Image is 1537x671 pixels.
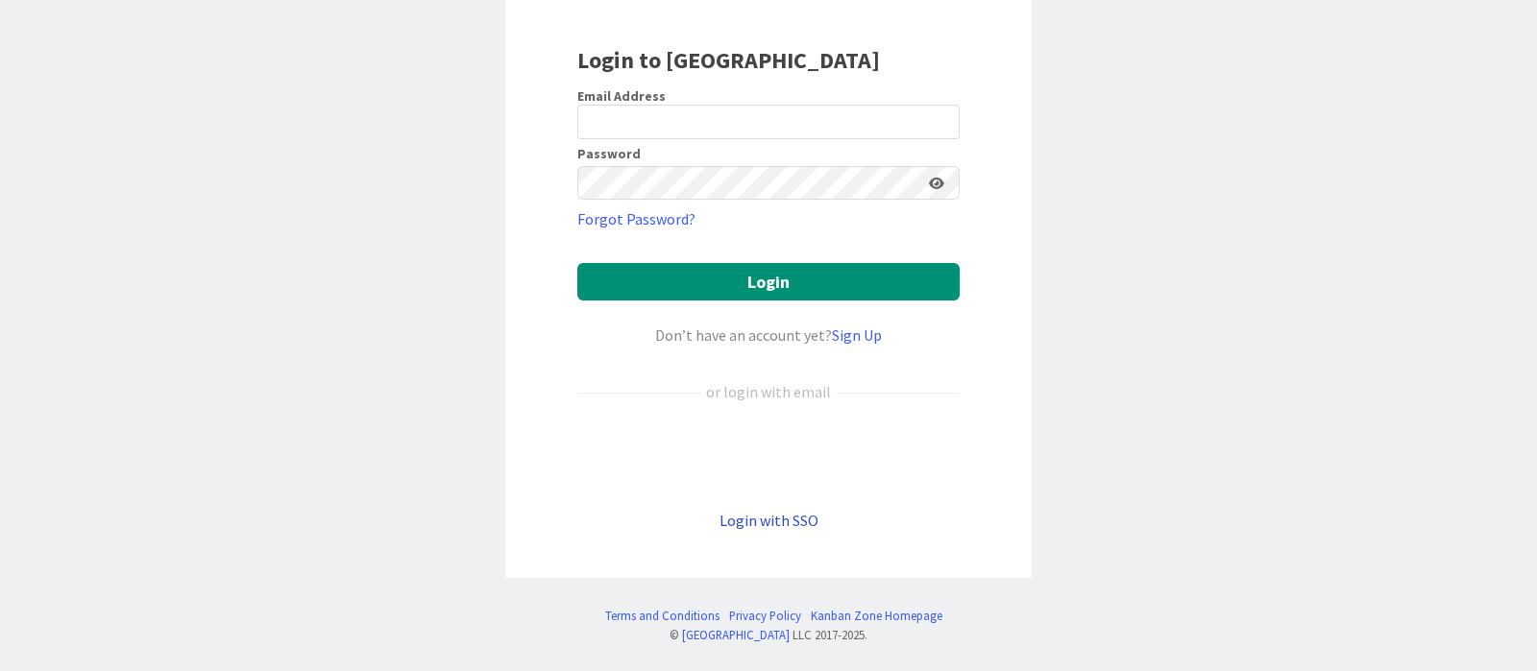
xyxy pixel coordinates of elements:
label: Email Address [577,87,666,105]
b: Login to [GEOGRAPHIC_DATA] [577,45,880,75]
a: Kanban Zone Homepage [811,607,942,625]
button: Login [577,263,960,300]
a: [GEOGRAPHIC_DATA] [682,627,790,642]
a: Privacy Policy [729,607,801,625]
a: Sign Up [832,325,882,345]
label: Password [577,147,641,160]
iframe: Sign in with Google Button [568,435,969,477]
a: Login with SSO [720,511,818,530]
a: Forgot Password? [577,207,695,230]
div: © LLC 2017- 2025 . [596,626,942,644]
div: Don’t have an account yet? [577,324,960,347]
a: Terms and Conditions [605,607,720,625]
div: or login with email [701,380,836,403]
